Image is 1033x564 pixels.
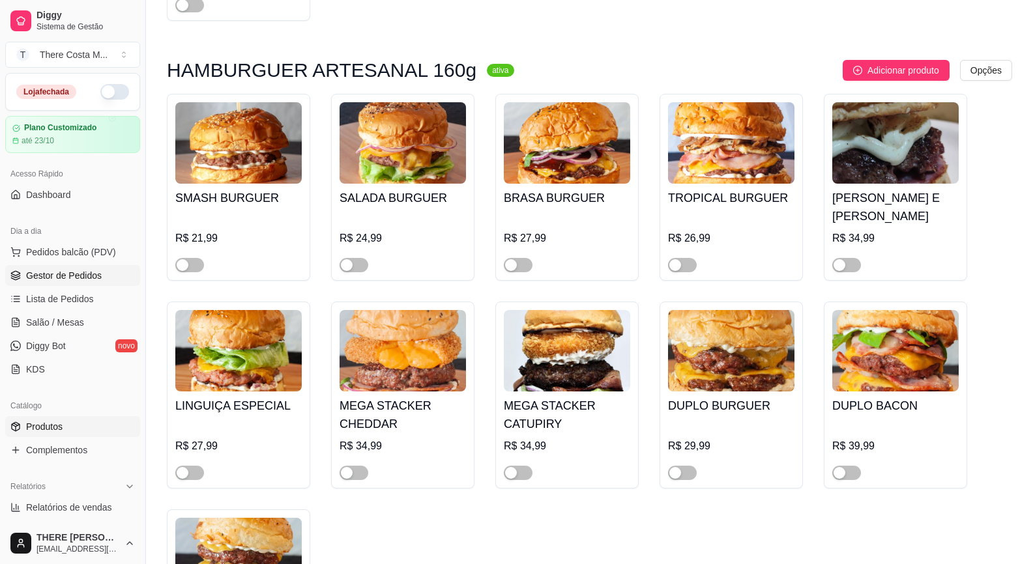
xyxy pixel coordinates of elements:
span: Adicionar produto [867,63,939,78]
h4: [PERSON_NAME] E [PERSON_NAME] [832,189,959,225]
img: product-image [832,102,959,184]
span: Sistema de Gestão [36,21,135,32]
span: Diggy [36,10,135,21]
a: Produtos [5,416,140,437]
h4: MEGA STACKER CATUPIRY [504,397,630,433]
h4: DUPLO BURGUER [668,397,794,415]
a: Diggy Botnovo [5,335,140,356]
h4: LINGUIÇA ESPECIAL [175,397,302,415]
span: plus-circle [853,66,862,75]
img: product-image [340,102,466,184]
span: T [16,48,29,61]
div: R$ 34,99 [832,231,959,246]
h4: TROPICAL BURGUER [668,189,794,207]
div: There Costa M ... [40,48,108,61]
button: Alterar Status [100,84,129,100]
a: KDS [5,359,140,380]
span: Lista de Pedidos [26,292,94,305]
h4: DUPLO BACON [832,397,959,415]
span: Pedidos balcão (PDV) [26,246,116,259]
span: Relatórios [10,481,46,492]
a: Plano Customizadoaté 23/10 [5,116,140,153]
button: Opções [960,60,1012,81]
img: product-image [175,102,302,184]
div: R$ 27,99 [504,231,630,246]
a: Complementos [5,440,140,460]
div: R$ 27,99 [175,438,302,454]
span: KDS [26,363,45,376]
div: R$ 34,99 [504,438,630,454]
span: Gestor de Pedidos [26,269,102,282]
div: R$ 26,99 [668,231,794,246]
button: Select a team [5,42,140,68]
img: product-image [668,102,794,184]
div: R$ 24,99 [340,231,466,246]
div: R$ 34,99 [340,438,466,454]
div: Acesso Rápido [5,163,140,184]
span: Relatórios de vendas [26,501,112,514]
span: Opções [970,63,1002,78]
button: THERE [PERSON_NAME][EMAIL_ADDRESS][DOMAIN_NAME] [5,528,140,559]
img: product-image [504,310,630,391]
div: R$ 29,99 [668,438,794,454]
span: Dashboard [26,188,71,201]
h4: MEGA STACKER CHEDDAR [340,397,466,433]
img: product-image [340,310,466,391]
div: Dia a dia [5,221,140,242]
div: R$ 39,99 [832,438,959,454]
h3: HAMBURGUER ARTESANAL 160g [167,63,476,78]
a: Relatório de clientes [5,520,140,541]
h4: SMASH BURGUER [175,189,302,207]
span: [EMAIL_ADDRESS][DOMAIN_NAME] [36,544,119,554]
span: THERE [PERSON_NAME] [36,532,119,544]
div: R$ 21,99 [175,231,302,246]
div: Catálogo [5,395,140,416]
h4: SALADA BURGUER [340,189,466,207]
span: Complementos [26,444,87,457]
article: até 23/10 [22,135,54,146]
h4: BRASA BURGUER [504,189,630,207]
button: Pedidos balcão (PDV) [5,242,140,262]
a: Salão / Mesas [5,312,140,333]
article: Plano Customizado [24,123,96,133]
span: Diggy Bot [26,339,66,352]
button: Adicionar produto [843,60,950,81]
a: Gestor de Pedidos [5,265,140,286]
span: Produtos [26,420,63,433]
a: Dashboard [5,184,140,205]
img: product-image [668,310,794,391]
a: DiggySistema de Gestão [5,5,140,36]
span: Salão / Mesas [26,316,84,329]
img: product-image [504,102,630,184]
a: Lista de Pedidos [5,289,140,309]
div: Loja fechada [16,85,76,99]
img: product-image [832,310,959,391]
a: Relatórios de vendas [5,497,140,518]
img: product-image [175,310,302,391]
sup: ativa [487,64,514,77]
